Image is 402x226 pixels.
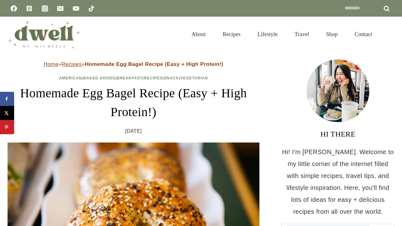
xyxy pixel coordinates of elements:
[23,2,35,15] a: Pinterest
[59,76,208,80] span: | | | | |
[281,146,394,218] p: Hi! I'm [PERSON_NAME]. Welcome to my little corner of the internet filled with simple recipes, tr...
[286,23,318,45] a: Travel
[183,23,214,45] a: About
[8,2,20,15] a: Facebook
[8,20,80,49] img: DWELL by michelle
[318,23,346,45] a: Shop
[59,76,82,80] a: American
[144,76,163,80] a: Recipes
[54,2,67,15] a: Email
[180,76,208,80] a: Vegetarian
[83,76,115,80] a: Baked Goods
[44,61,223,67] span: » »
[85,61,223,67] strong: Homemade Egg Bagel Recipe (Easy + High Protein!)
[281,128,394,140] h3: HI THERE
[214,23,249,45] a: Recipes
[39,2,51,15] a: Instagram
[62,61,82,67] a: Recipes
[384,29,394,40] button: View Search Form
[70,2,82,15] a: YouTube
[346,23,381,45] a: Contact
[183,23,381,45] nav: Primary Navigation
[85,2,98,15] a: TikTok
[44,61,58,67] a: Home
[249,23,286,45] a: Lifestyle
[164,76,179,80] a: Snack
[117,76,142,80] a: Breakfast
[8,84,259,121] h1: Homemade Egg Bagel Recipe (Easy + High Protein!)
[125,126,142,136] time: [DATE]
